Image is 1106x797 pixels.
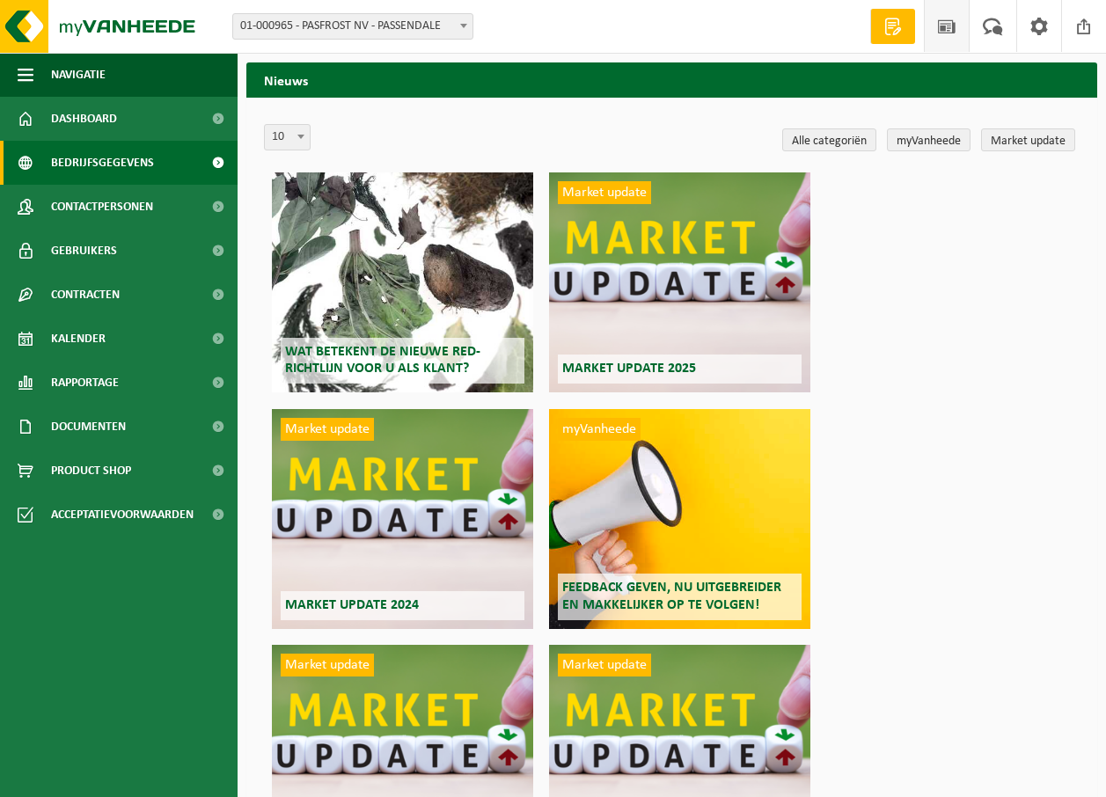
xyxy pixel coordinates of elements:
span: Kalender [51,317,106,361]
span: Documenten [51,405,126,449]
span: Market update [281,418,374,441]
span: Dashboard [51,97,117,141]
h2: Nieuws [246,62,1097,97]
span: 10 [264,124,311,150]
span: myVanheede [558,418,641,441]
span: Market update 2024 [285,598,419,612]
span: Market update [281,654,374,676]
span: Gebruikers [51,229,117,273]
a: Wat betekent de nieuwe RED-richtlijn voor u als klant? [272,172,533,392]
a: myVanheede Feedback geven, nu uitgebreider en makkelijker op te volgen! [549,409,810,629]
span: 10 [265,125,310,150]
a: Market update Market update 2024 [272,409,533,629]
span: Acceptatievoorwaarden [51,493,194,537]
span: Contracten [51,273,120,317]
span: 01-000965 - PASFROST NV - PASSENDALE [232,13,473,40]
span: Wat betekent de nieuwe RED-richtlijn voor u als klant? [285,345,480,376]
a: Market update Market update 2025 [549,172,810,392]
span: Bedrijfsgegevens [51,141,154,185]
span: 01-000965 - PASFROST NV - PASSENDALE [233,14,472,39]
span: Navigatie [51,53,106,97]
span: Contactpersonen [51,185,153,229]
span: Market update 2025 [562,362,696,376]
span: Market update [558,654,651,676]
span: Market update [558,181,651,204]
span: Rapportage [51,361,119,405]
span: Feedback geven, nu uitgebreider en makkelijker op te volgen! [562,581,781,611]
a: myVanheede [887,128,970,151]
a: Market update [981,128,1075,151]
a: Alle categoriën [782,128,876,151]
span: Product Shop [51,449,131,493]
